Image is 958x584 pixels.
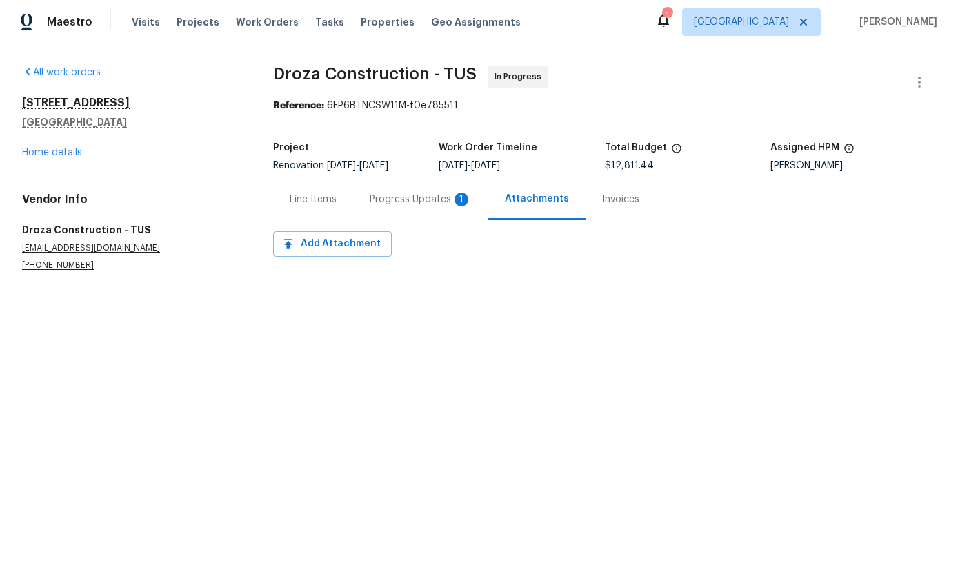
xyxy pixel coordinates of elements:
span: [DATE] [439,161,468,171]
span: Tasks [315,17,344,27]
span: The total cost of line items that have been proposed by Opendoor. This sum includes line items th... [671,143,682,161]
div: 1 [455,193,468,206]
span: In Progress [495,70,547,84]
span: Add Attachment [284,235,381,253]
span: Visits [132,15,160,29]
h5: Total Budget [605,143,667,153]
span: [PERSON_NAME] [854,15,937,29]
span: Maestro [47,15,92,29]
span: $12,811.44 [605,161,654,171]
span: - [327,161,388,171]
div: 6FP6BTNCSW11M-f0e785511 [273,99,936,113]
b: Reference: [273,101,324,110]
h5: Work Order Timeline [439,143,537,153]
span: [GEOGRAPHIC_DATA] [694,15,789,29]
a: Home details [22,148,82,157]
div: Attachments [505,192,569,206]
span: Geo Assignments [431,15,521,29]
span: [DATE] [471,161,500,171]
a: All work orders [22,68,101,77]
span: Renovation [273,161,388,171]
div: Progress Updates [370,193,472,206]
span: [DATE] [327,161,356,171]
h5: Droza Construction - TUS [22,223,240,237]
div: Invoices [602,193,639,206]
span: Properties [361,15,415,29]
h5: Assigned HPM [770,143,839,153]
h5: Project [273,143,309,153]
button: Add Attachment [273,231,392,257]
div: [PERSON_NAME] [770,161,936,171]
div: Line Items [290,193,337,206]
span: The hpm assigned to this work order. [844,143,855,161]
span: Projects [177,15,219,29]
span: - [439,161,500,171]
span: Droza Construction - TUS [273,66,477,82]
span: [DATE] [359,161,388,171]
div: 1 [662,8,672,22]
h4: Vendor Info [22,193,240,206]
span: Work Orders [236,15,299,29]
